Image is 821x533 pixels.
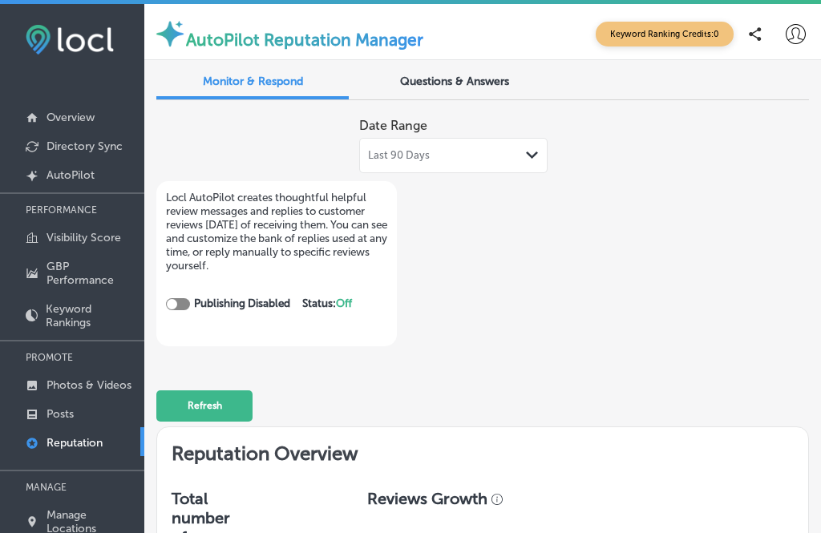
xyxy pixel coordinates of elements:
label: Date Range [359,118,427,133]
span: Questions & Answers [400,75,509,88]
p: Photos & Videos [47,378,131,392]
p: Keyword Rankings [46,302,136,329]
span: Last 90 Days [368,149,430,162]
h2: Reputation Overview [157,427,808,474]
img: fda3e92497d09a02dc62c9cd864e3231.png [26,25,114,55]
p: Overview [47,111,95,124]
p: GBP Performance [47,260,136,287]
span: Off [336,297,352,310]
p: Visibility Score [47,231,121,244]
h3: Reviews Growth [367,489,487,508]
strong: Publishing Disabled [194,297,290,310]
strong: Status: [302,297,352,310]
p: AutoPilot [47,168,95,182]
p: Posts [47,407,74,421]
span: Monitor & Respond [203,75,303,88]
img: autopilot-icon [154,18,186,50]
p: Locl AutoPilot creates thoughtful helpful review messages and replies to customer reviews [DATE] ... [166,191,387,273]
button: Refresh [156,390,253,422]
span: Keyword Ranking Credits: 0 [596,22,734,46]
label: AutoPilot Reputation Manager [186,30,423,50]
p: Directory Sync [47,139,123,153]
p: Reputation [47,436,103,450]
